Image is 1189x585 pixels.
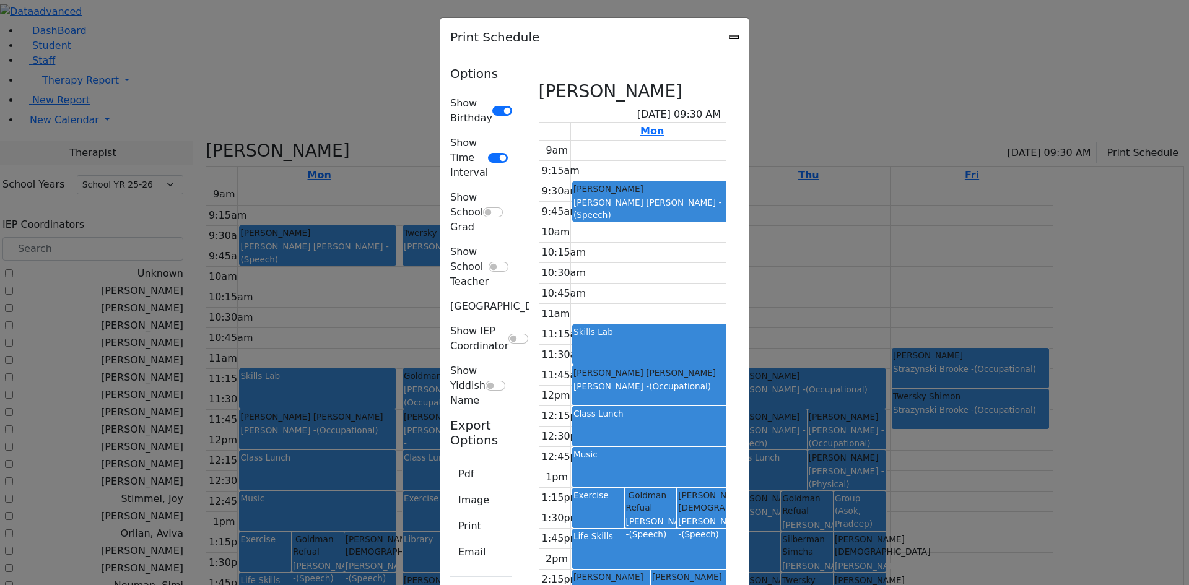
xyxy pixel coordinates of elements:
[539,245,589,260] div: 10:15am
[450,299,554,314] label: [GEOGRAPHIC_DATA]
[573,326,728,338] div: Skills Lab
[539,204,582,219] div: 9:45am
[678,515,728,540] div: [PERSON_NAME] -
[450,540,494,564] button: Email
[539,347,589,362] div: 11:30am
[539,429,589,444] div: 12:30pm
[539,81,683,102] h3: [PERSON_NAME]
[539,327,589,342] div: 11:15am
[450,96,492,126] label: Show Birthday
[573,571,650,583] div: [PERSON_NAME]
[539,184,582,199] div: 9:30am
[539,409,589,423] div: 12:15pm
[629,529,667,539] span: (Speech)
[573,489,624,501] div: Exercise
[678,489,728,514] div: [PERSON_NAME] [DEMOGRAPHIC_DATA]
[450,136,488,180] label: Show Time Interval
[450,324,508,353] label: Show IEP Coordinator
[543,552,570,566] div: 2pm
[539,449,589,464] div: 12:45pm
[450,514,489,538] button: Print
[450,190,483,235] label: Show School Grad
[573,366,728,379] div: [PERSON_NAME] [PERSON_NAME]
[573,183,728,195] div: [PERSON_NAME]
[638,123,666,140] a: September 15, 2025
[539,490,583,505] div: 1:15pm
[573,530,728,542] div: Life Skills
[637,107,721,122] span: [DATE] 09:30 AM
[539,163,582,178] div: 9:15am
[539,511,583,526] div: 1:30pm
[450,462,482,486] button: Pdf
[450,245,489,289] label: Show School Teacher
[573,196,728,222] div: [PERSON_NAME] [PERSON_NAME] -
[573,407,728,420] div: Class Lunch
[450,28,539,46] h5: Print Schedule
[543,143,570,158] div: 9am
[573,210,611,220] span: (Speech)
[573,380,728,392] div: [PERSON_NAME] -
[539,368,589,383] div: 11:45am
[539,225,573,240] div: 10am
[729,35,739,39] button: Close
[450,488,497,512] button: Image
[539,286,589,301] div: 10:45am
[539,266,589,280] div: 10:30am
[450,66,512,81] h5: Options
[539,306,573,321] div: 11am
[626,515,676,540] div: [PERSON_NAME] -
[543,470,570,485] div: 1pm
[681,529,719,539] span: (Speech)
[626,489,676,514] div: Goldman Refual
[649,381,711,391] span: (Occupational)
[450,363,486,408] label: Show Yiddish Name
[539,388,573,403] div: 12pm
[450,418,512,448] h5: Export Options
[539,531,583,546] div: 1:45pm
[573,448,728,461] div: Music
